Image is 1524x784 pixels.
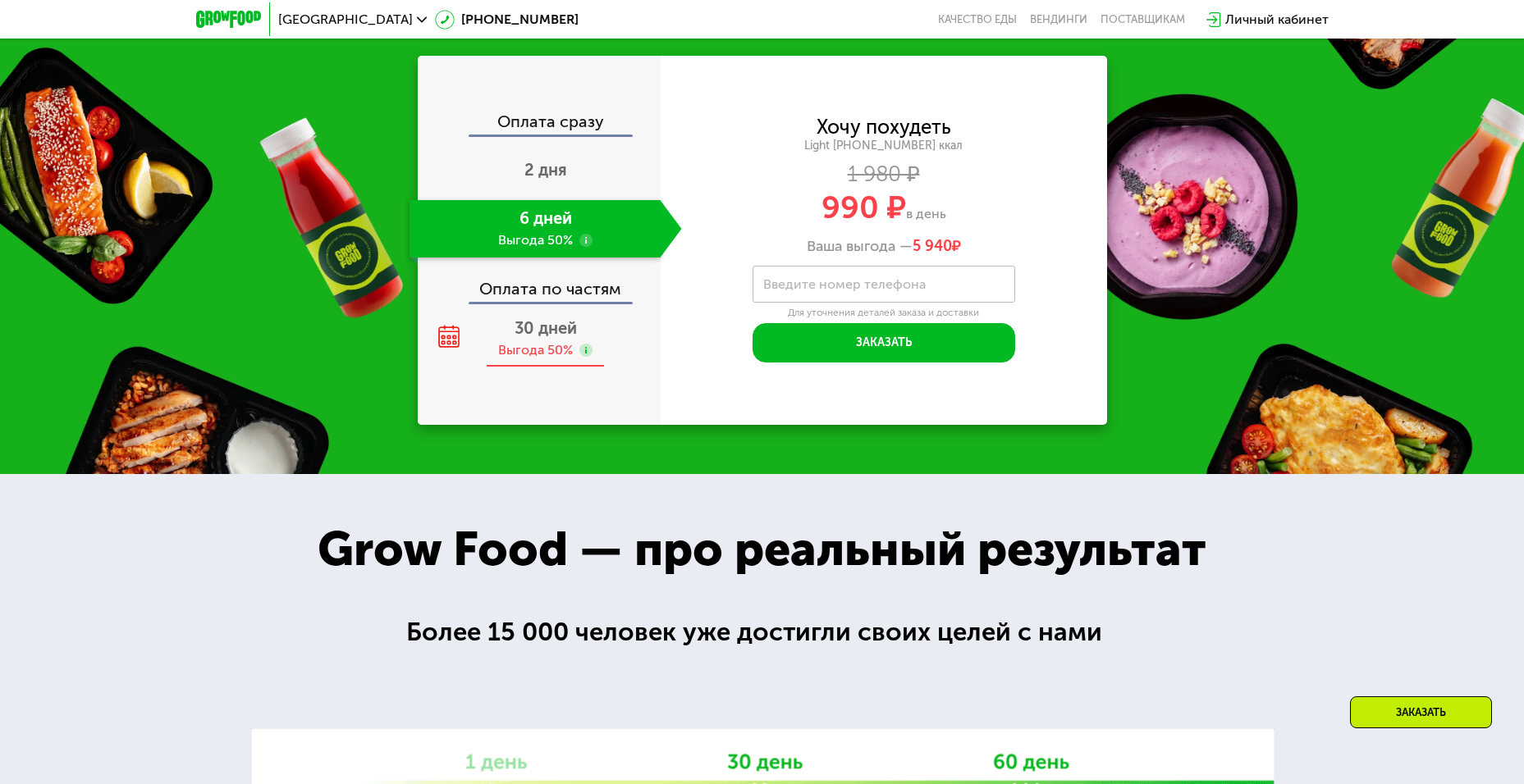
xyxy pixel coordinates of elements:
[498,341,573,359] div: Выгода 50%
[821,189,906,226] span: 990 ₽
[1350,696,1492,728] div: Заказать
[906,206,946,221] span: в день
[913,238,961,256] span: ₽
[661,238,1107,256] div: Ваша выгода —
[419,264,661,302] div: Оплата по частям
[406,613,1118,652] div: Более 15 000 человек уже достигли своих целей с нами
[1101,13,1185,26] div: поставщикам
[913,237,952,255] span: 5 940
[435,10,579,30] a: [PHONE_NUMBER]
[938,13,1017,26] a: Качество еды
[1225,10,1329,30] div: Личный кабинет
[817,118,951,136] div: Хочу похудеть
[753,323,1015,362] button: Заказать
[661,139,1107,153] div: Light [PHONE_NUMBER] ккал
[278,13,413,26] span: [GEOGRAPHIC_DATA]
[282,513,1243,586] div: Grow Food — про реальный результат
[753,307,1015,320] div: Для уточнения деталей заказа и доставки
[419,113,661,134] div: Оплата сразу
[763,280,926,289] label: Введите номер телефона
[661,166,1107,184] div: 1 980 ₽
[1030,13,1087,26] a: Вендинги
[515,318,577,338] span: 30 дней
[524,160,567,180] span: 2 дня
